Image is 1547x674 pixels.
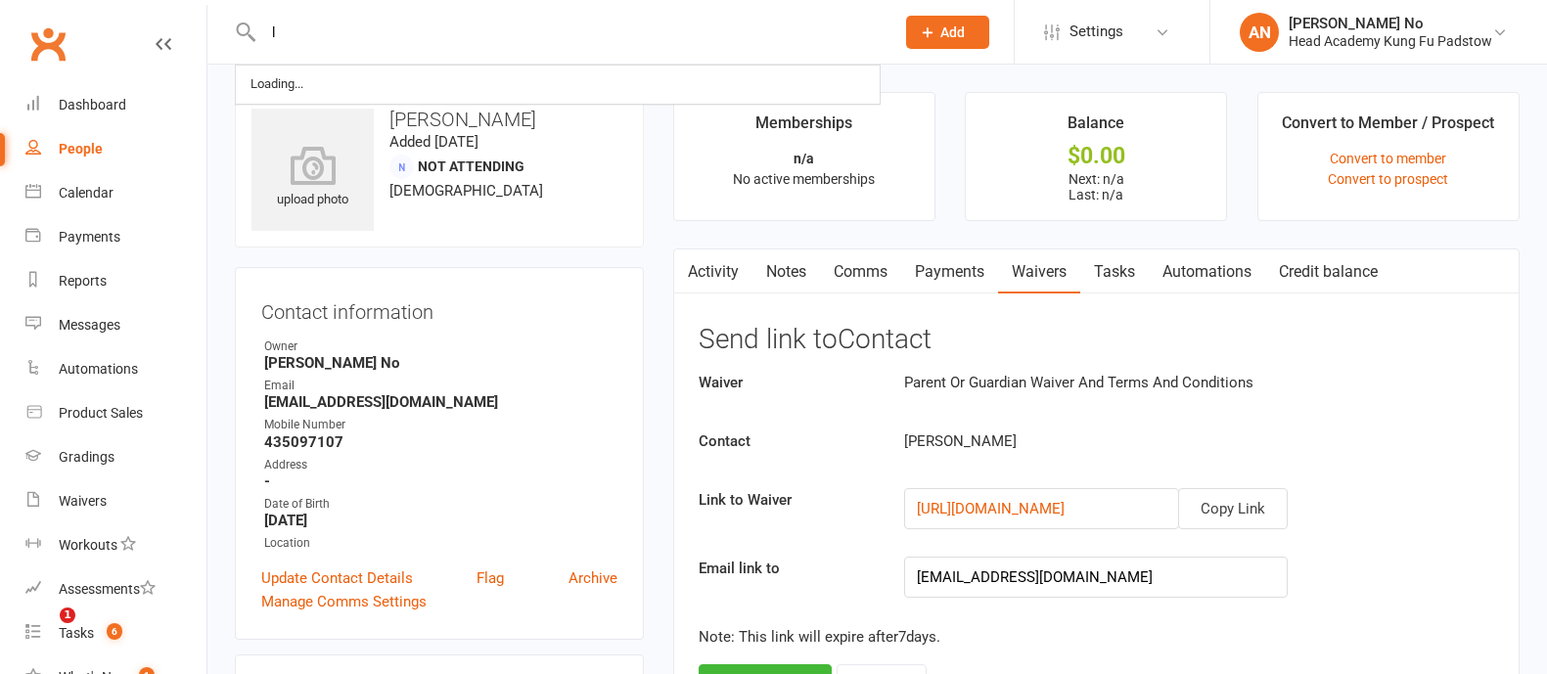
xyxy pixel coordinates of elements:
a: Notes [752,249,820,294]
div: Assessments [59,581,156,597]
iframe: Intercom live chat [20,607,67,654]
span: Not Attending [418,158,524,174]
time: Added [DATE] [389,133,478,151]
div: Loading... [245,70,309,99]
a: Product Sales [25,391,206,435]
a: Comms [820,249,901,294]
p: Note: This link will expire after 7 days. [699,625,1494,649]
button: Copy Link [1178,488,1288,529]
span: No active memberships [733,171,875,187]
a: Tasks [1080,249,1149,294]
a: Workouts [25,523,206,567]
div: [PERSON_NAME] [889,429,1371,453]
a: Automations [25,347,206,391]
a: Convert to prospect [1328,171,1448,187]
a: Tasks 6 [25,611,206,655]
div: Messages [59,317,120,333]
a: Calendar [25,171,206,215]
a: Credit balance [1265,249,1391,294]
a: Payments [25,215,206,259]
div: upload photo [251,146,374,210]
div: Payments [59,229,120,245]
div: Tasks [59,625,94,641]
div: Date of Birth [264,495,617,514]
div: Parent Or Guardian Waiver And Terms And Conditions [889,371,1371,394]
div: $0.00 [983,146,1208,166]
h3: Send link to Contact [699,325,1494,355]
div: Memberships [755,111,852,146]
span: [DEMOGRAPHIC_DATA] [389,182,543,200]
a: Clubworx [23,20,72,68]
div: Waivers [59,493,107,509]
span: 6 [107,623,122,640]
span: Add [940,24,965,40]
a: Archive [569,566,617,590]
a: [URL][DOMAIN_NAME] [917,500,1065,517]
a: Flag [477,566,504,590]
label: Email link to [684,557,890,580]
a: Update Contact Details [261,566,413,590]
a: Waivers [25,479,206,523]
a: Assessments [25,567,206,611]
button: Add [906,16,989,49]
div: [PERSON_NAME] No [1289,15,1492,32]
a: Reports [25,259,206,303]
a: Convert to member [1330,151,1446,166]
div: Owner [264,337,617,356]
div: Email [264,377,617,395]
div: AN [1240,13,1279,52]
a: Messages [25,303,206,347]
strong: 435097107 [264,433,617,451]
div: Reports [59,273,107,289]
a: Gradings [25,435,206,479]
a: People [25,127,206,171]
div: Gradings [59,449,114,465]
strong: n/a [794,151,814,166]
label: Contact [684,429,890,453]
span: 1 [60,607,75,623]
a: Activity [674,249,752,294]
div: Balance [1068,111,1124,146]
div: People [59,141,103,157]
label: Waiver [684,371,890,394]
div: Product Sales [59,405,143,421]
div: Address [264,456,617,474]
a: Automations [1149,249,1265,294]
a: Waivers [998,249,1080,294]
div: Workouts [59,537,117,553]
h3: Contact information [261,293,617,323]
h3: [PERSON_NAME] [251,109,627,130]
strong: [PERSON_NAME] No [264,354,617,372]
div: Dashboard [59,97,126,112]
a: Dashboard [25,83,206,127]
span: Settings [1069,10,1123,54]
strong: [EMAIL_ADDRESS][DOMAIN_NAME] [264,393,617,411]
div: Calendar [59,185,114,201]
p: Next: n/a Last: n/a [983,171,1208,202]
div: Mobile Number [264,416,617,434]
strong: - [264,472,617,490]
a: Payments [901,249,998,294]
div: Head Academy Kung Fu Padstow [1289,32,1492,50]
div: Convert to Member / Prospect [1282,111,1494,146]
div: Automations [59,361,138,377]
strong: [DATE] [264,512,617,529]
label: Link to Waiver [684,488,890,512]
input: Search... [257,19,881,46]
div: Location [264,534,617,553]
a: Manage Comms Settings [261,590,427,613]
